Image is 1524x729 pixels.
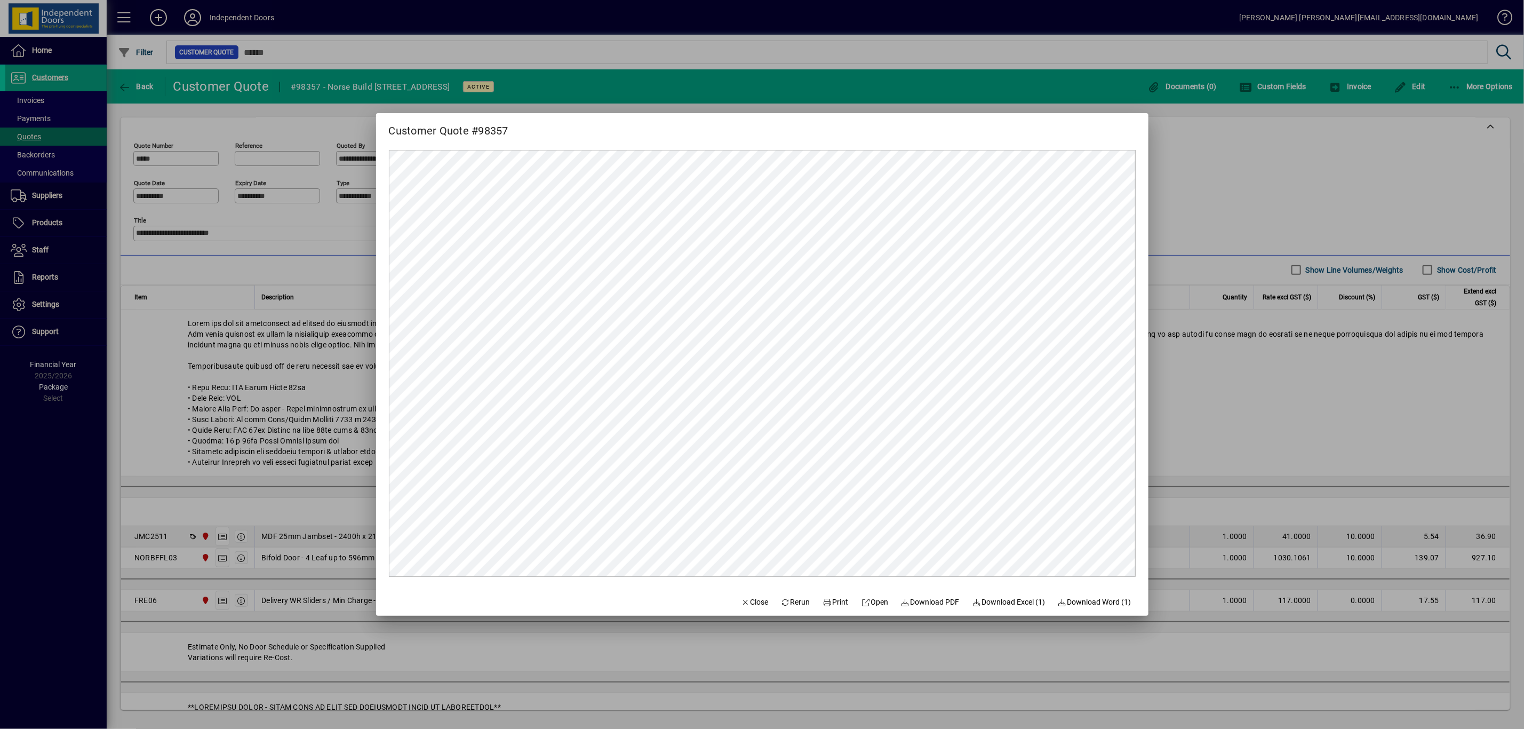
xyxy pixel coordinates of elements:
[972,597,1046,608] span: Download Excel (1)
[1054,592,1136,612] button: Download Word (1)
[819,592,853,612] button: Print
[376,113,521,139] h2: Customer Quote #98357
[857,592,893,612] a: Open
[1058,597,1131,608] span: Download Word (1)
[737,592,773,612] button: Close
[861,597,889,608] span: Open
[901,597,960,608] span: Download PDF
[897,592,964,612] a: Download PDF
[968,592,1050,612] button: Download Excel (1)
[741,597,769,608] span: Close
[781,597,810,608] span: Rerun
[823,597,849,608] span: Print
